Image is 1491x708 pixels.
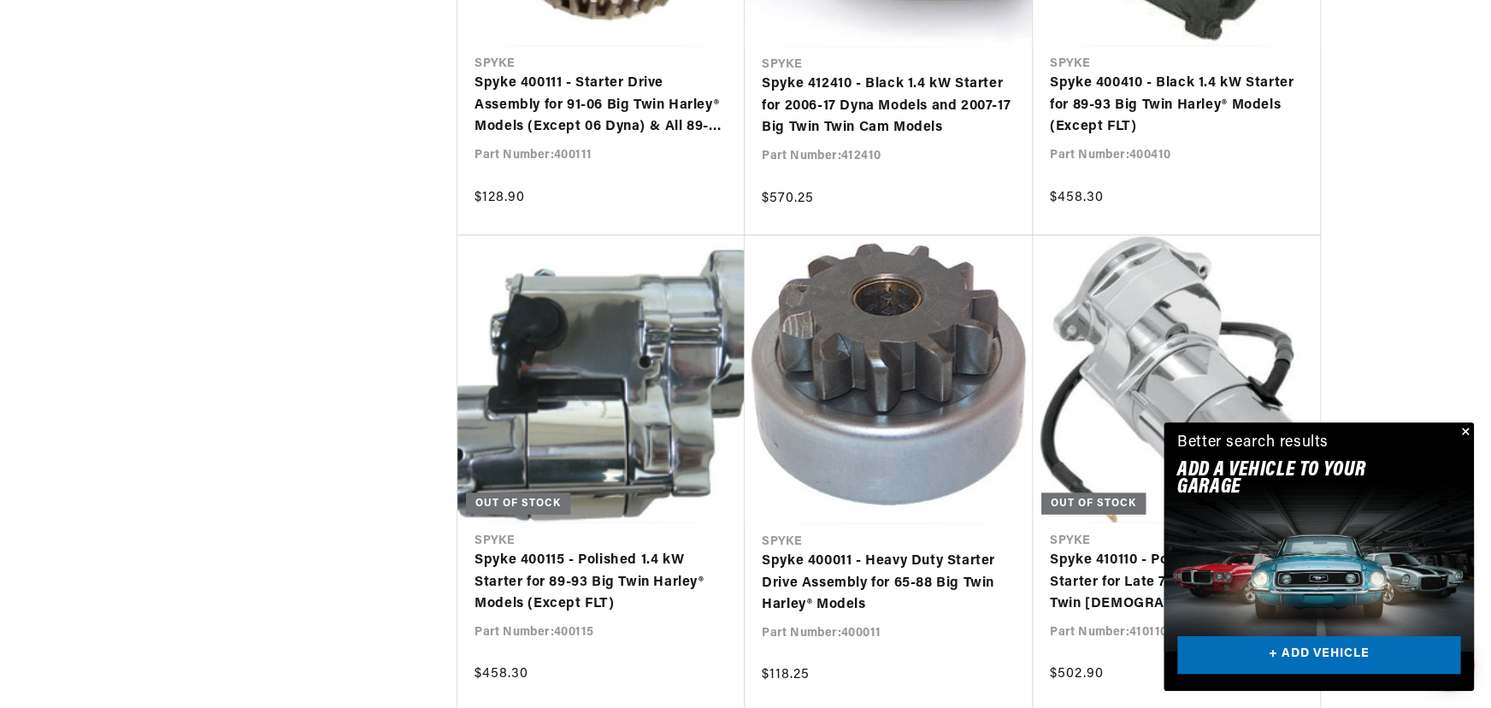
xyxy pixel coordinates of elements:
a: Spyke 410110 - Polished 1.4 kW Starter for Late 79 to Early 84 Big Twin [DEMOGRAPHIC_DATA]-Speed ... [1050,549,1303,615]
a: + ADD VEHICLE [1177,636,1460,675]
div: Better search results [1177,431,1329,456]
a: Spyke 400115 - Polished 1.4 kW Starter for 89-93 Big Twin Harley® Models (Except FLT) [474,549,728,615]
a: Spyke 400410 - Black 1.4 kW Starter for 89-93 Big Twin Harley® Models (Except FLT) [1050,73,1303,139]
h2: Add A VEHICLE to your garage [1177,462,1417,497]
a: Spyke 400011 - Heavy Duty Starter Drive Assembly for 65-88 Big Twin Harley® Models [762,550,1016,616]
a: Spyke 412410 - Black 1.4 kW Starter for 2006-17 Dyna Models and 2007-17 Big Twin Twin Cam Models [762,74,1016,139]
a: Spyke 400111 - Starter Drive Assembly for 91-06 Big Twin Harley® Models (Except 06 Dyna) & All 89... [474,73,728,139]
button: Close [1453,422,1474,443]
